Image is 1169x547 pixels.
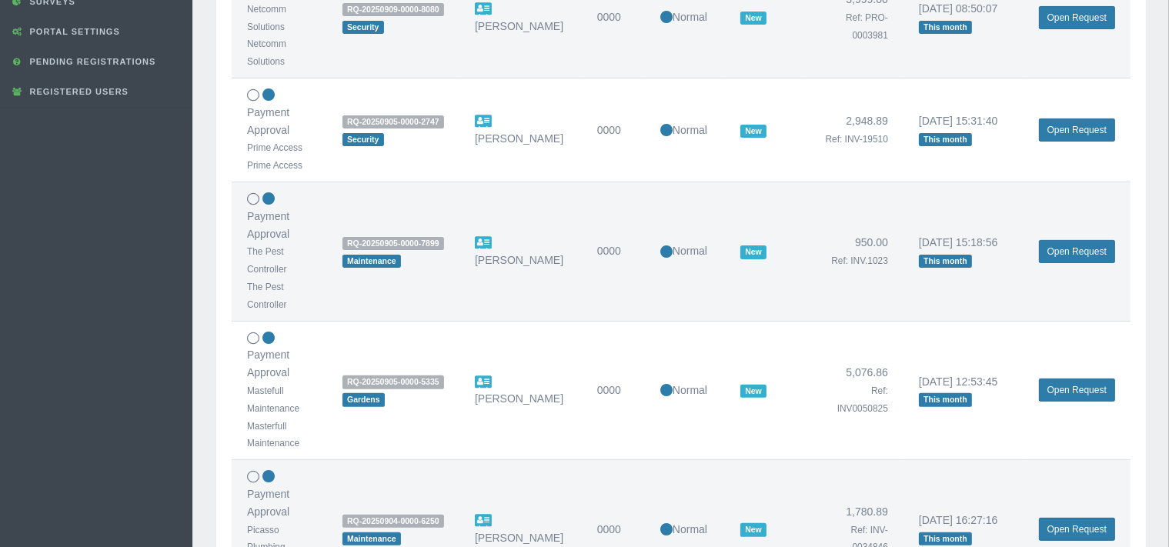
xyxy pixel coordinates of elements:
[247,142,302,153] small: Prime Access
[247,282,287,310] small: The Pest Controller
[459,78,582,182] td: [PERSON_NAME]
[1039,518,1115,541] a: Open Request
[740,245,767,258] span: New
[903,182,1024,322] td: [DATE] 15:18:56
[459,182,582,322] td: [PERSON_NAME]
[919,255,972,268] span: This month
[903,78,1024,182] td: [DATE] 15:31:40
[903,321,1024,460] td: [DATE] 12:53:45
[919,393,972,406] span: This month
[26,87,129,96] span: Registered Users
[645,78,725,182] td: Normal
[232,321,327,460] td: Payment Approval
[1039,240,1115,263] a: Open Request
[803,78,903,182] td: 2,948.89
[1039,6,1115,29] a: Open Request
[342,21,384,34] span: Security
[919,21,972,34] span: This month
[919,532,972,545] span: This month
[342,515,444,528] span: RQ-20250904-0000-6250
[26,27,120,36] span: Portal Settings
[459,321,582,460] td: [PERSON_NAME]
[342,115,444,128] span: RQ-20250905-0000-2747
[26,57,156,66] span: Pending Registrations
[645,321,725,460] td: Normal
[342,237,444,250] span: RQ-20250905-0000-7899
[342,393,385,406] span: Gardens
[1039,118,1115,142] a: Open Request
[740,523,767,536] span: New
[582,321,645,460] td: 0000
[342,133,384,146] span: Security
[831,255,888,266] small: Ref: INV.1023
[582,182,645,322] td: 0000
[247,160,302,171] small: Prime Access
[247,421,299,449] small: Masterfull Maintenance
[826,134,888,145] small: Ref: INV-19510
[837,385,888,414] small: Ref: INV0050825
[342,375,444,389] span: RQ-20250905-0000-5335
[342,532,401,545] span: Maintenance
[645,182,725,322] td: Normal
[247,246,287,275] small: The Pest Controller
[232,78,327,182] td: Payment Approval
[1039,379,1115,402] a: Open Request
[582,78,645,182] td: 0000
[803,321,903,460] td: 5,076.86
[740,385,767,398] span: New
[247,38,286,67] small: Netcomm Solutions
[846,12,888,41] small: Ref: PRO-0003981
[247,385,299,414] small: Mastefull Maintenance
[919,133,972,146] span: This month
[342,255,401,268] span: Maintenance
[803,182,903,322] td: 950.00
[232,182,327,322] td: Payment Approval
[342,3,444,16] span: RQ-20250909-0000-8080
[740,125,767,138] span: New
[740,12,767,25] span: New
[247,4,286,32] small: Netcomm Solutions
